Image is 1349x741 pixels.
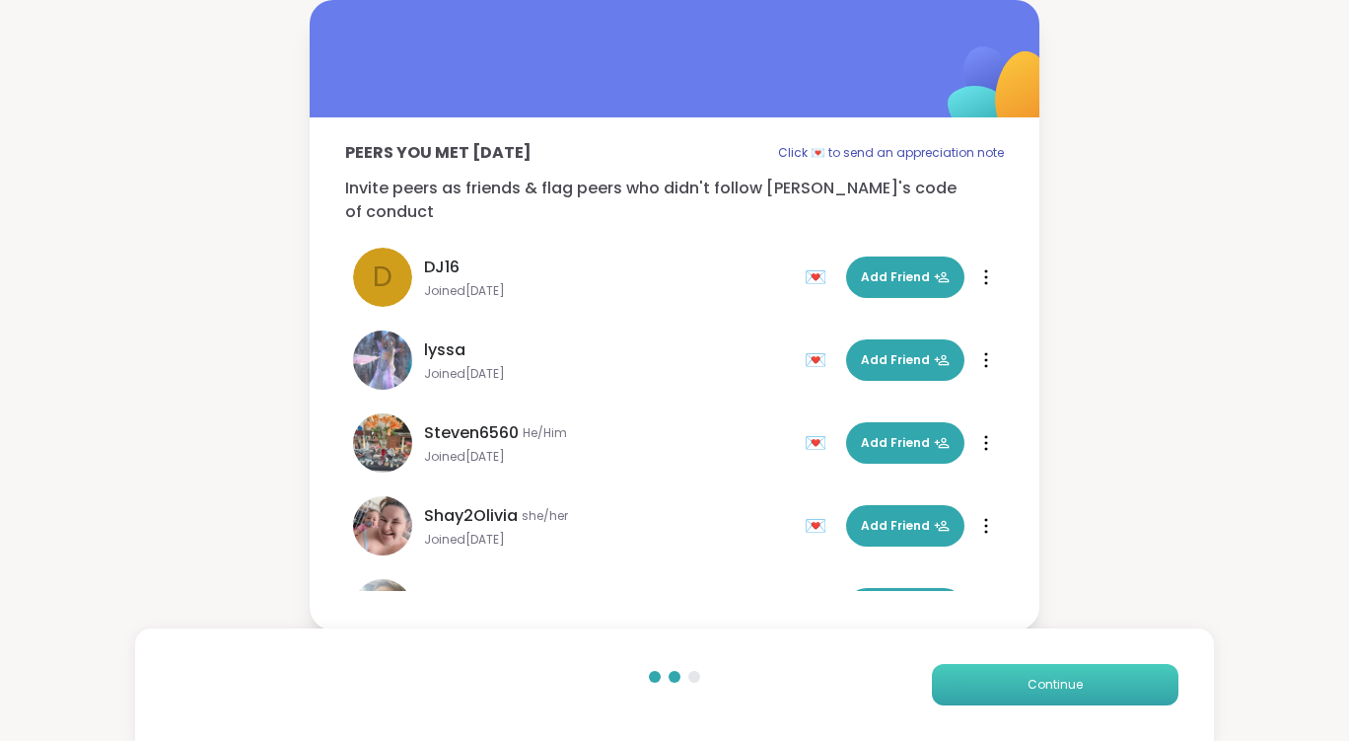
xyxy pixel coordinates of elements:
[778,141,1004,165] p: Click 💌 to send an appreciation note
[424,366,793,382] span: Joined [DATE]
[523,425,567,441] span: He/Him
[861,268,950,286] span: Add Friend
[805,261,834,293] div: 💌
[345,141,532,165] p: Peers you met [DATE]
[424,421,519,445] span: Steven6560
[805,344,834,376] div: 💌
[846,339,964,381] button: Add Friend
[846,505,964,547] button: Add Friend
[424,587,523,611] span: Monica2025
[424,532,793,548] span: Joined [DATE]
[345,177,1004,224] p: Invite peers as friends & flag peers who didn't follow [PERSON_NAME]'s code of conduct
[424,338,465,362] span: lyssa
[805,427,834,459] div: 💌
[1028,676,1083,694] span: Continue
[353,331,412,390] img: lyssa
[805,510,834,542] div: 💌
[861,434,950,452] span: Add Friend
[846,588,964,630] button: Cancel Invite
[861,351,950,369] span: Add Friend
[861,517,950,535] span: Add Friend
[373,257,392,298] span: D
[424,504,518,528] span: Shay2Olivia
[424,256,460,279] span: DJ16
[424,449,793,465] span: Joined [DATE]
[353,579,412,638] img: Monica2025
[932,664,1178,705] button: Continue
[353,496,412,556] img: Shay2Olivia
[846,422,964,464] button: Add Friend
[424,283,793,299] span: Joined [DATE]
[846,257,964,298] button: Add Friend
[353,413,412,473] img: Steven6560
[522,508,568,524] span: she/her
